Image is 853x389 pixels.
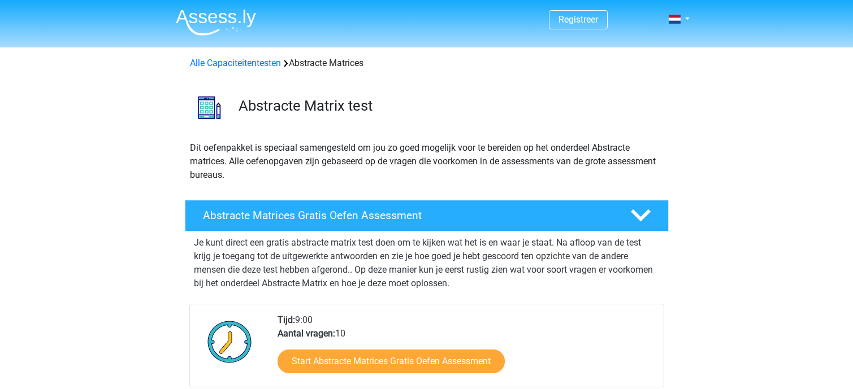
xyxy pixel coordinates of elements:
[239,97,660,115] h3: Abstracte Matrix test
[558,14,598,25] a: Registreer
[185,56,668,70] div: Abstracte Matrices
[194,236,660,290] p: Je kunt direct een gratis abstracte matrix test doen om te kijken wat het is en waar je staat. Na...
[185,84,233,132] img: abstracte matrices
[190,141,664,182] p: Dit oefenpakket is speciaal samengesteld om jou zo goed mogelijk voor te bereiden op het onderdee...
[278,328,335,339] b: Aantal vragen:
[176,9,256,36] img: Assessly
[269,313,663,387] div: 9:00 10
[180,200,673,231] a: Abstracte Matrices Gratis Oefen Assessment
[278,314,295,325] b: Tijd:
[190,58,281,68] a: Alle Capaciteitentesten
[201,313,258,370] img: Klok
[278,349,505,373] a: Start Abstracte Matrices Gratis Oefen Assessment
[203,209,612,222] h4: Abstracte Matrices Gratis Oefen Assessment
